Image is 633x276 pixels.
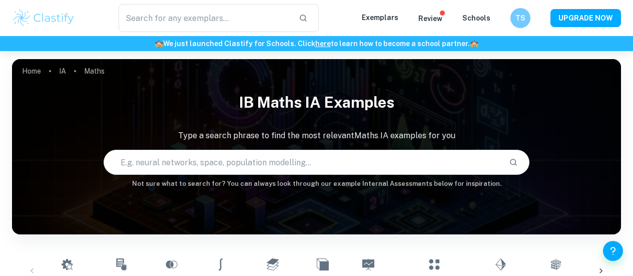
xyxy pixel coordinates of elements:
[12,87,621,118] h1: IB Maths IA examples
[362,12,398,23] p: Exemplars
[315,40,331,48] a: here
[104,148,501,176] input: E.g. neural networks, space, population modelling...
[22,64,41,78] a: Home
[84,66,105,77] p: Maths
[515,13,526,24] h6: TS
[12,8,76,28] img: Clastify logo
[603,241,623,261] button: Help and Feedback
[510,8,530,28] button: TS
[59,64,66,78] a: IA
[12,179,621,189] h6: Not sure what to search for? You can always look through our example Internal Assessments below f...
[418,13,442,24] p: Review
[119,4,291,32] input: Search for any exemplars...
[505,154,522,171] button: Search
[462,14,490,22] a: Schools
[470,40,478,48] span: 🏫
[12,130,621,142] p: Type a search phrase to find the most relevant Maths IA examples for you
[550,9,621,27] button: UPGRADE NOW
[155,40,163,48] span: 🏫
[2,38,631,49] h6: We just launched Clastify for Schools. Click to learn how to become a school partner.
